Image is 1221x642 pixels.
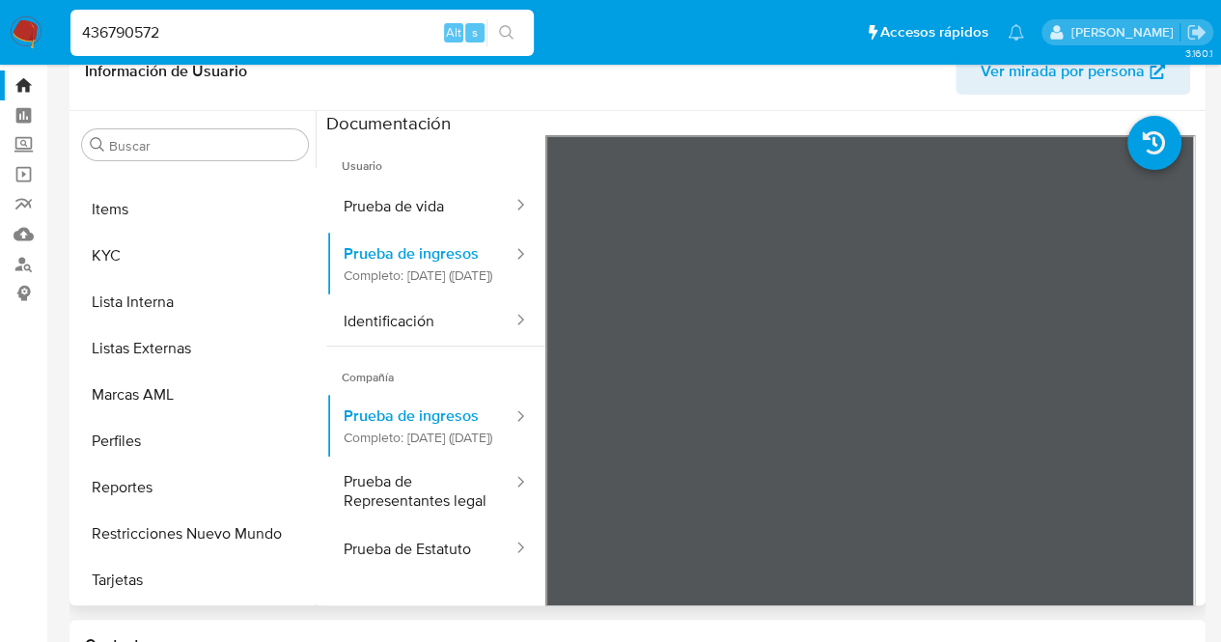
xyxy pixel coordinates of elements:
[981,48,1145,95] span: Ver mirada por persona
[74,372,316,418] button: Marcas AML
[74,279,316,325] button: Lista Interna
[74,186,316,233] button: Items
[74,511,316,557] button: Restricciones Nuevo Mundo
[74,557,316,603] button: Tarjetas
[1070,23,1179,42] p: agostina.bazzano@mercadolibre.com
[472,23,478,42] span: s
[74,464,316,511] button: Reportes
[90,137,105,153] button: Buscar
[1184,45,1211,61] span: 3.160.1
[74,233,316,279] button: KYC
[74,325,316,372] button: Listas Externas
[486,19,526,46] button: search-icon
[1008,24,1024,41] a: Notificaciones
[70,20,534,45] input: Buscar usuario o caso...
[109,137,300,154] input: Buscar
[85,62,247,81] h1: Información de Usuario
[880,22,988,42] span: Accesos rápidos
[446,23,461,42] span: Alt
[74,418,316,464] button: Perfiles
[956,48,1190,95] button: Ver mirada por persona
[1186,22,1207,42] a: Salir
